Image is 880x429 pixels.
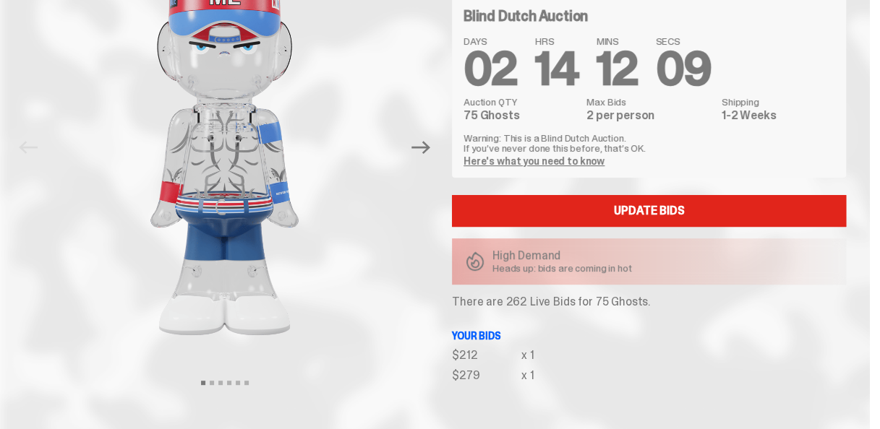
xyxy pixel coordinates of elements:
[464,9,588,23] h4: Blind Dutch Auction
[405,131,437,163] button: Next
[464,97,578,107] dt: Auction QTY
[492,250,632,261] p: High Demand
[464,110,578,121] dd: 75 Ghosts
[535,36,579,46] span: HRS
[236,381,240,385] button: View slide 5
[492,263,632,273] p: Heads up: bids are coming in hot
[244,381,249,385] button: View slide 6
[655,39,711,99] span: 09
[535,39,579,99] span: 14
[218,381,223,385] button: View slide 3
[464,133,834,153] p: Warning: This is a Blind Dutch Auction. If you’ve never done this before, that’s OK.
[586,110,713,121] dd: 2 per person
[464,36,518,46] span: DAYS
[722,97,834,107] dt: Shipping
[597,36,638,46] span: MINS
[722,110,834,121] dd: 1-2 Weeks
[597,39,638,99] span: 12
[521,350,534,361] div: x 1
[464,155,605,168] a: Here's what you need to know
[201,381,205,385] button: View slide 1
[586,97,713,107] dt: Max Bids
[452,296,846,308] p: There are 262 Live Bids for 75 Ghosts.
[521,370,534,381] div: x 1
[452,350,521,361] div: $212
[452,195,846,227] a: Update Bids
[452,370,521,381] div: $279
[655,36,711,46] span: SECS
[464,39,518,99] span: 02
[227,381,231,385] button: View slide 4
[210,381,214,385] button: View slide 2
[452,331,846,341] p: Your bids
